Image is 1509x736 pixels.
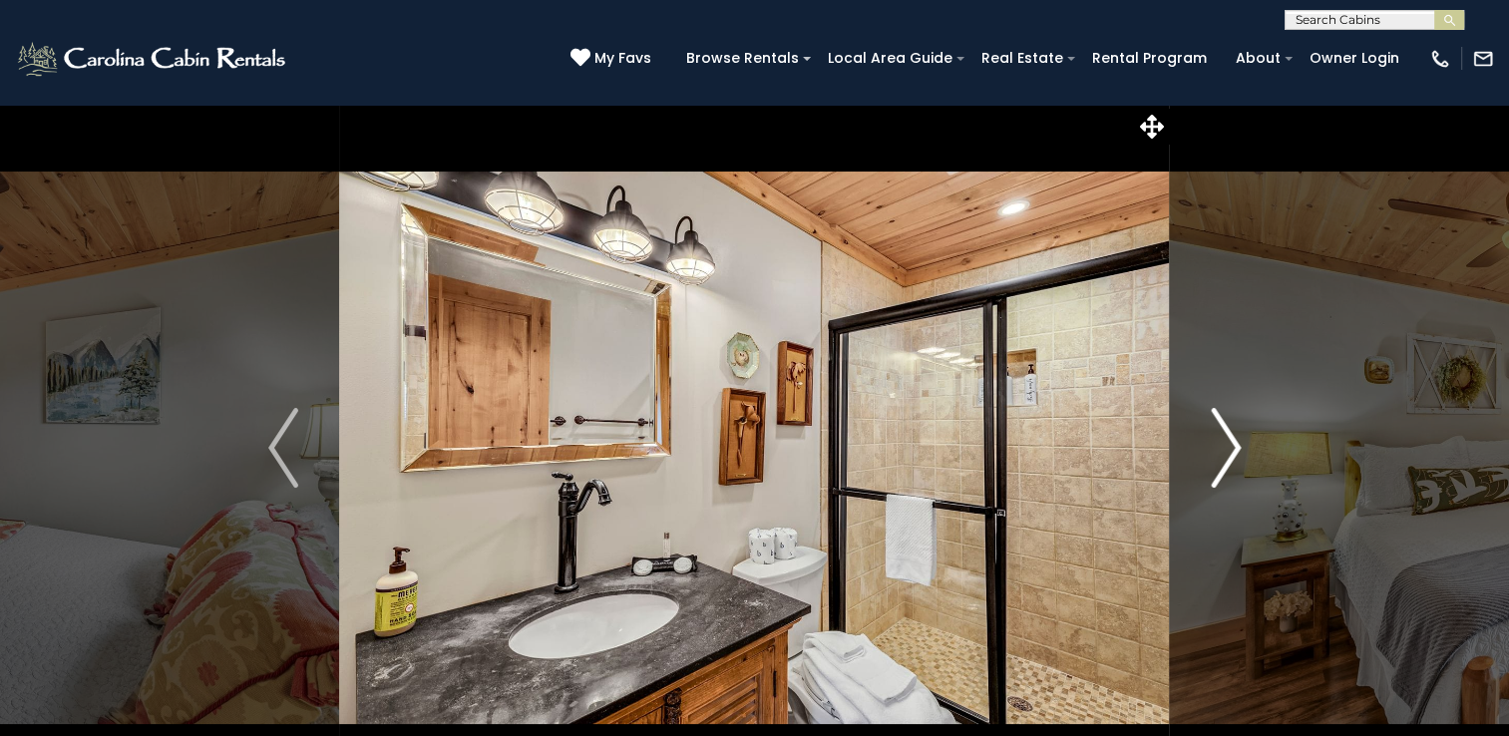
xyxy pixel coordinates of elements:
[15,39,291,79] img: White-1-2.png
[971,43,1073,74] a: Real Estate
[1472,48,1494,70] img: mail-regular-white.png
[570,48,656,70] a: My Favs
[1211,408,1241,488] img: arrow
[268,408,298,488] img: arrow
[818,43,962,74] a: Local Area Guide
[1082,43,1217,74] a: Rental Program
[594,48,651,69] span: My Favs
[676,43,809,74] a: Browse Rentals
[1429,48,1451,70] img: phone-regular-white.png
[1226,43,1291,74] a: About
[1300,43,1409,74] a: Owner Login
